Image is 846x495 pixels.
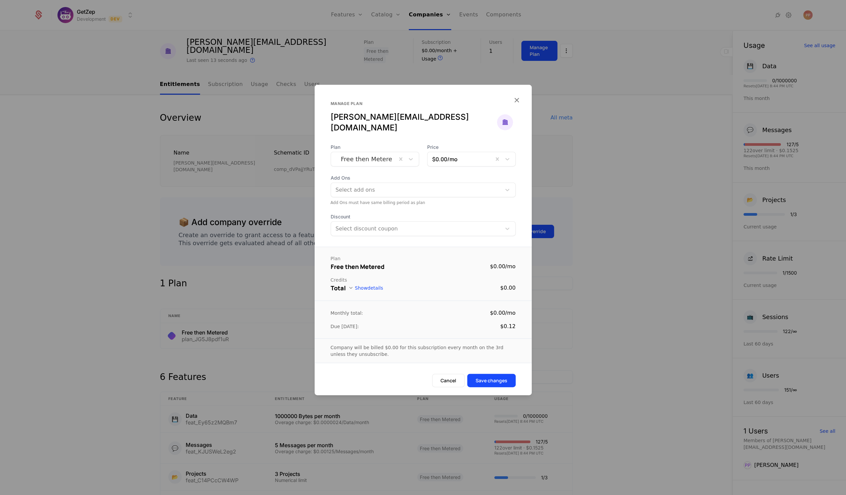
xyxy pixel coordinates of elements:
span: Add Ons [331,175,516,181]
span: Plan [331,144,419,151]
div: $0.00 / mo [490,309,516,317]
button: Cancel [432,374,465,387]
div: Due [DATE]: [331,323,359,330]
button: Save changes [467,374,516,387]
div: Plan [331,255,516,262]
div: Monthly total: [331,310,363,316]
span: Price [427,144,516,151]
img: paul@getzep.com [497,114,513,130]
div: [PERSON_NAME][EMAIL_ADDRESS][DOMAIN_NAME] [331,112,497,133]
div: Add Ons must have same billing period as plan [331,200,516,205]
div: $0.00 [500,284,516,292]
button: Showdetails [348,285,383,291]
div: Company will be billed $0.00 for this subscription every month on the 3rd unless they unsubscribe. [331,344,516,358]
span: Discount [331,213,516,220]
div: Free then Metered [331,262,384,271]
div: Credits [331,277,516,283]
div: $0.12 [500,322,516,330]
div: Select add ons [336,186,498,194]
div: Manage plan [331,101,497,106]
div: $0.00 / mo [490,263,516,271]
div: Total [331,283,346,293]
